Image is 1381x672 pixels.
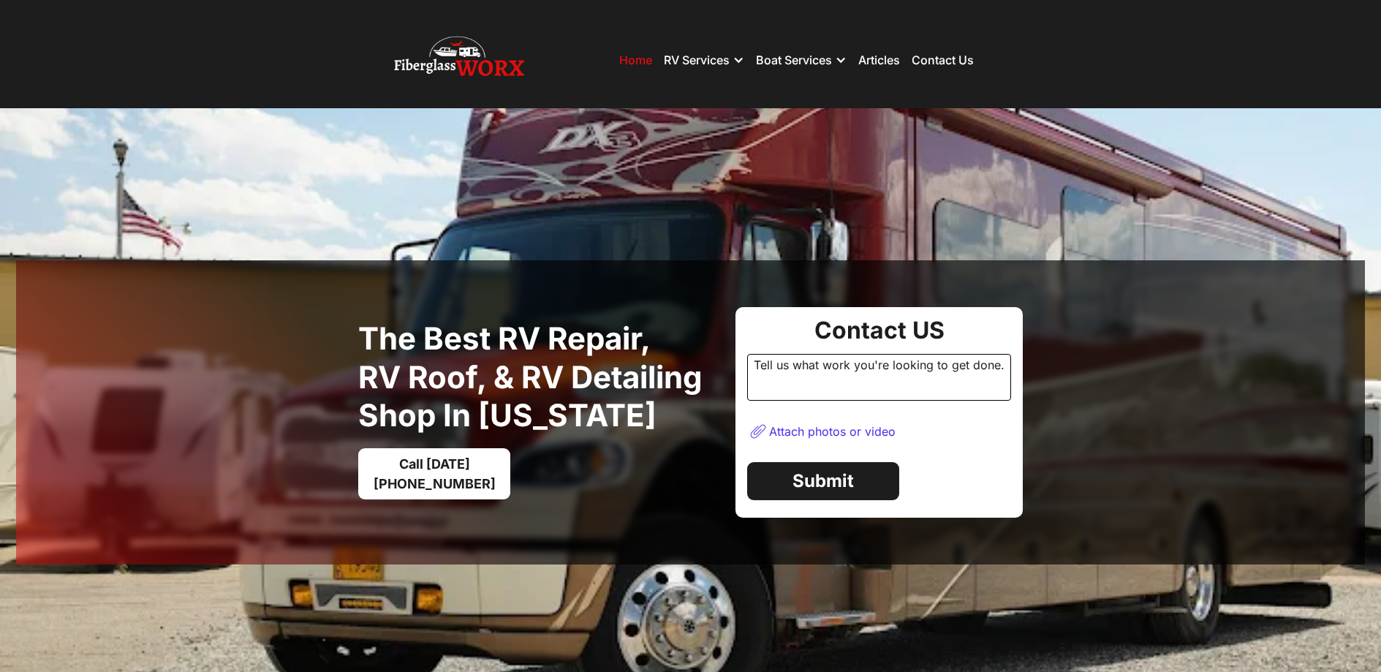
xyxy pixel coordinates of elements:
div: RV Services [664,38,744,82]
div: Boat Services [756,38,847,82]
a: Home [619,53,652,67]
a: Submit [747,462,899,500]
div: Boat Services [756,53,832,67]
div: Tell us what work you're looking to get done. [747,354,1011,401]
h1: The best RV Repair, RV Roof, & RV Detailing Shop in [US_STATE] [358,320,724,435]
div: RV Services [664,53,730,67]
a: Call [DATE][PHONE_NUMBER] [358,448,510,499]
div: Attach photos or video [769,424,896,439]
div: Contact US [747,319,1011,342]
a: Contact Us [912,53,974,67]
a: Articles [858,53,900,67]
